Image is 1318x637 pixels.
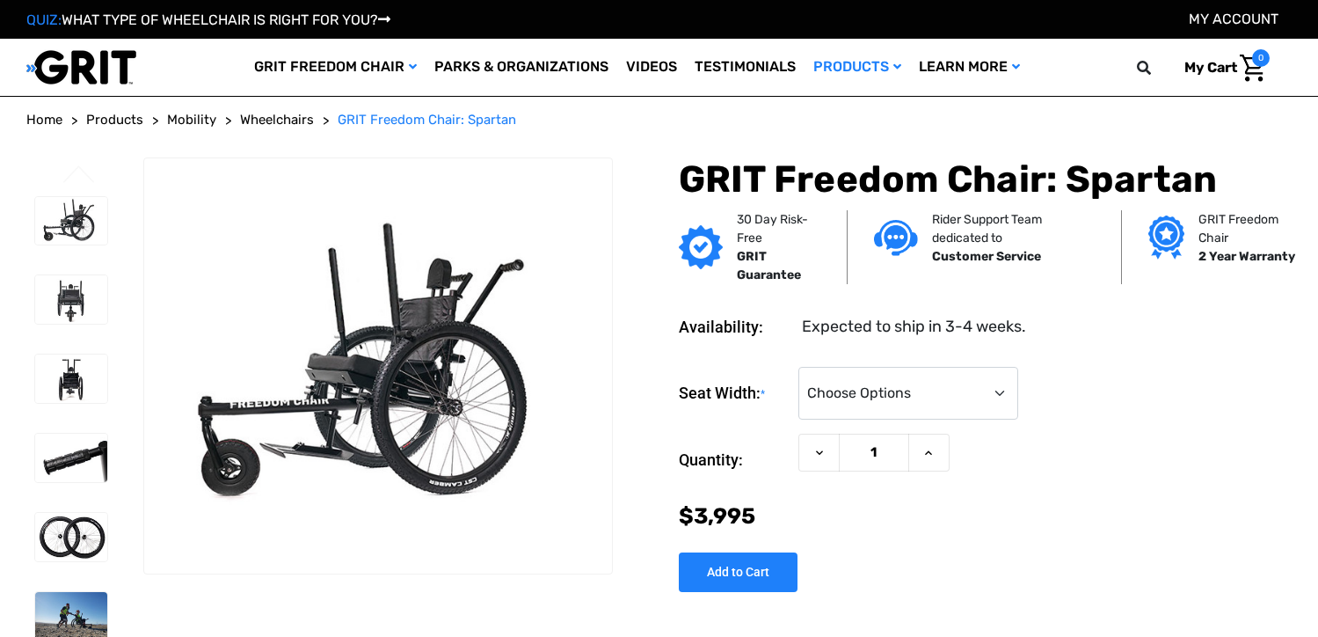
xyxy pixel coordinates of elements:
[86,110,143,130] a: Products
[1240,55,1265,82] img: Cart
[686,39,805,96] a: Testimonials
[1171,49,1270,86] a: Cart with 0 items
[35,197,107,245] img: GRIT Freedom Chair: Spartan
[679,315,790,339] dt: Availability:
[737,249,801,282] strong: GRIT Guarantee
[874,220,918,256] img: Customer service
[1252,49,1270,67] span: 0
[35,275,107,324] img: GRIT Freedom Chair: Spartan
[932,210,1095,247] p: Rider Support Team dedicated to
[338,112,516,128] span: GRIT Freedom Chair: Spartan
[26,11,62,28] span: QUIZ:
[737,210,820,247] p: 30 Day Risk-Free
[932,249,1041,264] strong: Customer Service
[338,110,516,130] a: GRIT Freedom Chair: Spartan
[35,355,107,403] img: GRIT Freedom Chair: Spartan
[26,112,62,128] span: Home
[1198,249,1295,264] strong: 2 Year Warranty
[1145,49,1171,86] input: Search
[679,434,790,487] label: Quantity:
[679,553,797,592] input: Add to Cart
[679,503,755,529] span: $3,995
[679,157,1292,201] h1: GRIT Freedom Chair: Spartan
[26,49,136,85] img: GRIT All-Terrain Wheelchair and Mobility Equipment
[240,110,314,130] a: Wheelchairs
[167,112,216,128] span: Mobility
[26,110,62,130] a: Home
[910,39,1029,96] a: Learn More
[86,112,143,128] span: Products
[679,225,723,269] img: GRIT Guarantee
[61,165,98,187] button: Go to slide 4 of 4
[35,434,107,482] img: GRIT Freedom Chair: Spartan
[26,110,1292,130] nav: Breadcrumb
[245,39,426,96] a: GRIT Freedom Chair
[617,39,686,96] a: Videos
[1184,59,1237,76] span: My Cart
[26,11,390,28] a: QUIZ:WHAT TYPE OF WHEELCHAIR IS RIGHT FOR YOU?
[167,110,216,130] a: Mobility
[240,112,314,128] span: Wheelchairs
[805,39,910,96] a: Products
[679,367,790,421] label: Seat Width:
[802,315,1026,339] dd: Expected to ship in 3-4 weeks.
[1148,216,1184,260] img: Grit freedom
[426,39,617,96] a: Parks & Organizations
[35,513,107,561] img: GRIT Freedom Chair: Spartan
[144,210,611,523] img: GRIT Freedom Chair: Spartan
[1189,11,1278,27] a: Account
[1198,210,1298,247] p: GRIT Freedom Chair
